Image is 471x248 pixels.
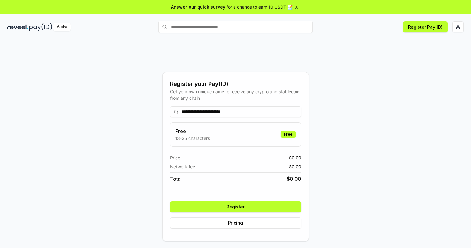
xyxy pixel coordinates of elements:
[170,80,301,88] div: Register your Pay(ID)
[175,135,210,141] p: 13-25 characters
[7,23,28,31] img: reveel_dark
[171,4,225,10] span: Answer our quick survey
[170,163,195,170] span: Network fee
[170,217,301,229] button: Pricing
[403,21,448,32] button: Register Pay(ID)
[227,4,293,10] span: for a chance to earn 10 USDT 📝
[287,175,301,183] span: $ 0.00
[170,201,301,212] button: Register
[281,131,296,138] div: Free
[29,23,52,31] img: pay_id
[175,128,210,135] h3: Free
[170,175,182,183] span: Total
[170,88,301,101] div: Get your own unique name to receive any crypto and stablecoin, from any chain
[289,163,301,170] span: $ 0.00
[170,154,180,161] span: Price
[289,154,301,161] span: $ 0.00
[53,23,71,31] div: Alpha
